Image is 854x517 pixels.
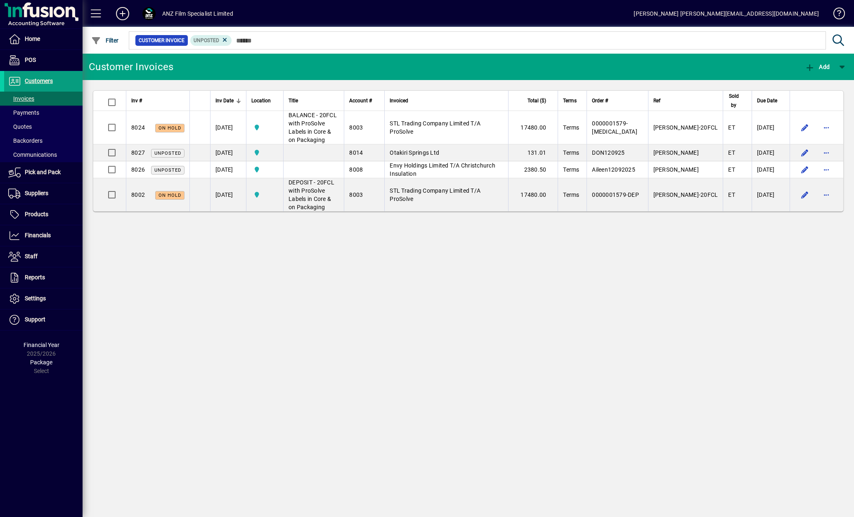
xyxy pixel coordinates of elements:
[25,78,53,84] span: Customers
[25,274,45,281] span: Reports
[390,149,439,156] span: Otakiri Springs Ltd
[508,178,558,211] td: 17480.00
[728,92,739,110] span: Sold by
[563,149,579,156] span: Terms
[8,151,57,158] span: Communications
[25,169,61,175] span: Pick and Pack
[158,125,181,131] span: On hold
[251,165,278,174] span: AKL Warehouse
[4,29,83,50] a: Home
[634,7,819,20] div: [PERSON_NAME] [PERSON_NAME][EMAIL_ADDRESS][DOMAIN_NAME]
[752,178,790,211] td: [DATE]
[592,120,637,135] span: 0000001579-[MEDICAL_DATA]
[653,96,660,105] span: Ref
[349,149,363,156] span: 8014
[4,246,83,267] a: Staff
[4,134,83,148] a: Backorders
[251,96,271,105] span: Location
[390,96,408,105] span: Invoiced
[513,96,554,105] div: Total ($)
[803,59,832,74] button: Add
[820,188,833,201] button: More options
[4,309,83,330] a: Support
[592,96,643,105] div: Order #
[190,35,232,46] mat-chip: Customer Invoice Status: Unposted
[563,166,579,173] span: Terms
[210,144,246,161] td: [DATE]
[4,183,83,204] a: Suppliers
[8,95,34,102] span: Invoices
[131,96,142,105] span: Inv #
[4,204,83,225] a: Products
[798,188,811,201] button: Edit
[154,151,181,156] span: Unposted
[25,232,51,238] span: Financials
[349,124,363,131] span: 8003
[563,124,579,131] span: Terms
[563,191,579,198] span: Terms
[25,211,48,217] span: Products
[592,166,635,173] span: Aileen12092025
[798,163,811,176] button: Edit
[251,190,278,199] span: AKL Warehouse
[25,35,40,42] span: Home
[4,162,83,183] a: Pick and Pack
[757,96,785,105] div: Due Date
[798,146,811,159] button: Edit
[251,96,278,105] div: Location
[349,166,363,173] span: 8008
[91,37,119,44] span: Filter
[752,161,790,178] td: [DATE]
[251,148,278,157] span: AKL Warehouse
[24,342,59,348] span: Financial Year
[25,190,48,196] span: Suppliers
[289,179,334,210] span: DEPOSIT - 20FCL with ProSolve Labels in Core & on Packaging
[728,191,735,198] span: ET
[210,178,246,211] td: [DATE]
[798,121,811,134] button: Edit
[728,149,735,156] span: ET
[131,191,145,198] span: 8002
[653,166,699,173] span: [PERSON_NAME]
[820,163,833,176] button: More options
[4,92,83,106] a: Invoices
[508,144,558,161] td: 131.01
[508,111,558,144] td: 17480.00
[136,6,162,21] button: Profile
[752,144,790,161] td: [DATE]
[251,123,278,132] span: AKL Warehouse
[528,96,546,105] span: Total ($)
[289,112,337,143] span: BALANCE - 20FCL with ProSolve Labels in Core & on Packaging
[728,92,747,110] div: Sold by
[4,288,83,309] a: Settings
[25,253,38,260] span: Staff
[131,166,145,173] span: 8026
[8,137,43,144] span: Backorders
[820,121,833,134] button: More options
[563,96,577,105] span: Terms
[4,120,83,134] a: Quotes
[592,149,625,156] span: DON120925
[390,120,480,135] span: STL Trading Company Limited T/A ProSolve
[89,33,121,48] button: Filter
[349,191,363,198] span: 8003
[390,162,495,177] span: Envy Holdings Limited T/A Christchurch Insulation
[158,193,181,198] span: On hold
[131,96,185,105] div: Inv #
[653,124,718,131] span: [PERSON_NAME]-20FCL
[592,191,639,198] span: 0000001579-DEP
[728,124,735,131] span: ET
[4,225,83,246] a: Financials
[827,2,844,28] a: Knowledge Base
[390,187,480,202] span: STL Trading Company Limited T/A ProSolve
[390,96,503,105] div: Invoiced
[30,359,52,366] span: Package
[592,96,608,105] span: Order #
[194,38,219,43] span: Unposted
[4,148,83,162] a: Communications
[4,106,83,120] a: Payments
[653,191,718,198] span: [PERSON_NAME]-20FCL
[349,96,379,105] div: Account #
[4,50,83,71] a: POS
[820,146,833,159] button: More options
